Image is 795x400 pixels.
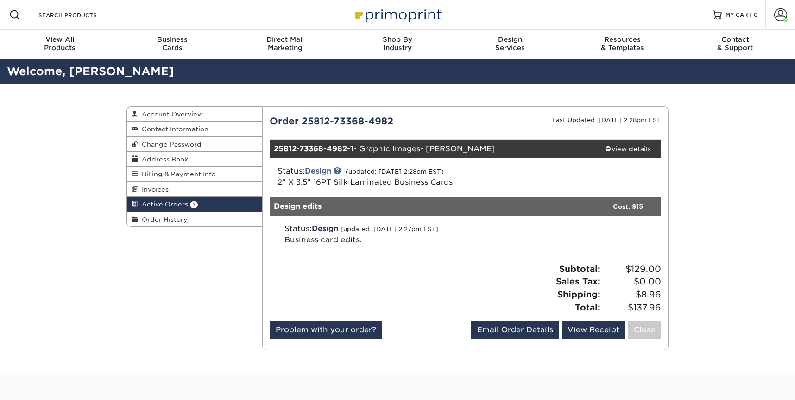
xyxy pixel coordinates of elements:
a: DesignServices [454,30,566,59]
div: Cards [116,35,229,52]
span: Billing & Payment Info [138,170,215,178]
img: Primoprint [351,5,444,25]
span: Contact [679,35,791,44]
span: Address Book [138,155,188,163]
a: view details [595,140,661,158]
small: Last Updated: [DATE] 2:28pm EST [552,116,661,123]
div: & Support [679,35,791,52]
a: Close [628,321,661,339]
span: MY CART [726,11,752,19]
a: 2" X 3.5" 16PT Silk Laminated Business Cards [278,178,453,187]
span: Design [454,35,566,44]
span: Account Overview [138,110,203,118]
span: Order History [138,216,188,223]
span: 1 [190,201,198,208]
span: Direct Mail [229,35,341,44]
span: Design [312,224,338,233]
small: (updated: [DATE] 2:27pm EST) [341,226,439,232]
strong: 25812-73368-4982-1 [274,144,353,153]
a: Email Order Details [471,321,559,339]
strong: Sales Tax: [556,276,600,286]
strong: Subtotal: [559,264,600,274]
strong: Cost: $15 [613,203,643,210]
a: Contact Information [127,122,262,136]
a: Order History [127,212,262,226]
div: Products [4,35,116,52]
a: Address Book [127,152,262,167]
span: Change Password [138,141,202,148]
div: - Graphic Images- [PERSON_NAME] [270,140,596,158]
span: Business [116,35,229,44]
strong: Total: [575,302,600,312]
span: Contact Information [138,125,208,133]
a: Contact& Support [679,30,791,59]
div: Status: [271,166,530,188]
a: Billing & Payment Info [127,167,262,181]
div: Order 25812-73368-4982 [263,114,466,128]
div: & Templates [566,35,679,52]
span: $0.00 [603,275,661,288]
div: Marketing [229,35,341,52]
span: Business card edits. [284,235,361,244]
a: Direct MailMarketing [229,30,341,59]
a: Active Orders 1 [127,197,262,212]
strong: Shipping: [557,289,600,299]
a: Account Overview [127,107,262,122]
div: Services [454,35,566,52]
div: view details [595,144,661,154]
span: $129.00 [603,263,661,276]
span: Shop By [341,35,454,44]
a: Resources& Templates [566,30,679,59]
span: Active Orders [138,200,188,208]
span: $137.96 [603,301,661,314]
a: View AllProducts [4,30,116,59]
strong: Design edits [274,202,322,211]
div: Status: [278,223,528,245]
a: Change Password [127,137,262,152]
a: Design [305,167,331,175]
a: Problem with your order? [270,321,382,339]
span: Invoices [138,186,169,193]
span: 0 [754,12,758,18]
small: (updated: [DATE] 2:28pm EST) [346,168,444,175]
div: Industry [341,35,454,52]
a: Shop ByIndustry [341,30,454,59]
span: $8.96 [603,288,661,301]
span: Resources [566,35,679,44]
span: View All [4,35,116,44]
input: SEARCH PRODUCTS..... [38,9,128,20]
a: Invoices [127,182,262,197]
a: View Receipt [562,321,625,339]
a: BusinessCards [116,30,229,59]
